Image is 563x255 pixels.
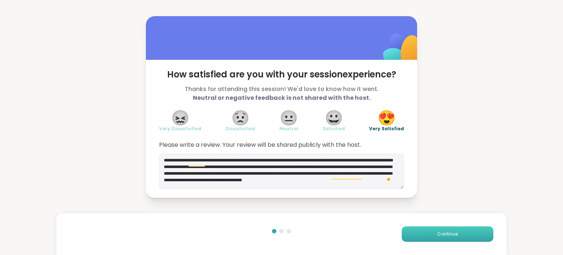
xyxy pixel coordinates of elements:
b: Neutral or negative feedback is not shared with the host. [193,94,371,102]
span: Continue [437,231,458,237]
span: Very Dissatisfied [159,126,201,132]
span: 😐 [280,111,298,124]
img: ShareWell Logomark [366,14,439,87]
span: 😖 [171,111,189,124]
span: Dissatisfied [225,126,255,132]
span: Satisfied [323,126,345,132]
span: How satisfied are you with your session experience? [159,69,404,80]
span: Thanks for attending this session! We'd love to know how it went. [159,85,404,102]
span: Please write a review. Your review will be shared publicly with the host. [159,141,404,149]
span: 😀 [325,111,343,124]
span: Very Satisfied [369,126,404,132]
span: Neutral [279,126,298,132]
span: 😟 [231,111,250,124]
button: Continue [402,226,493,242]
textarea: To enrich screen reader interactions, please activate Accessibility in Grammarly extension settings [159,154,404,189]
span: 😍 [378,111,396,124]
